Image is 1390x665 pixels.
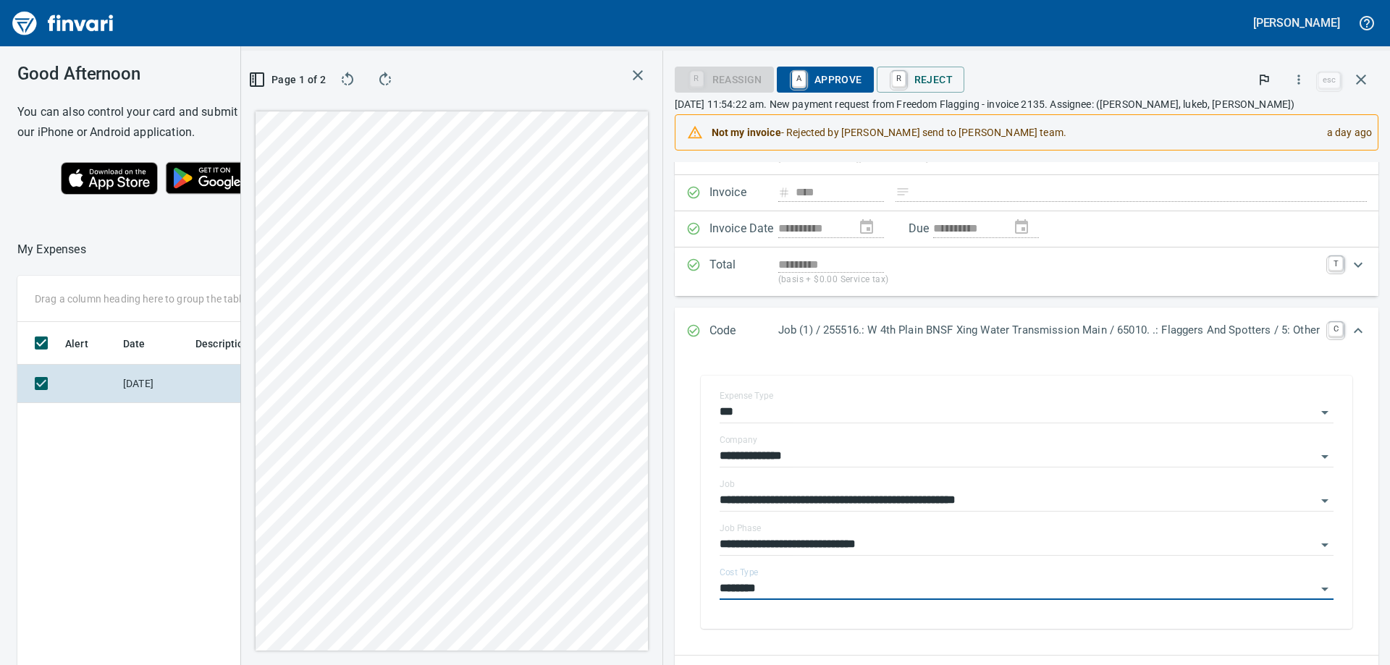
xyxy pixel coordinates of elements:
[1328,256,1343,271] a: T
[709,322,778,341] p: Code
[253,67,324,93] button: Page 1 of 2
[258,71,319,89] span: Page 1 of 2
[1315,119,1372,145] div: a day ago
[720,524,761,533] label: Job Phase
[1283,64,1315,96] button: More
[788,67,862,92] span: Approve
[17,241,86,258] p: My Expenses
[777,67,874,93] button: AApprove
[195,335,269,352] span: Description
[1318,72,1340,88] a: esc
[1315,535,1335,555] button: Open
[675,72,774,85] div: Reassign
[123,335,146,352] span: Date
[675,97,1378,111] p: [DATE] 11:54:22 am. New payment request from Freedom Flagging - invoice 2135. Assignee: ([PERSON_...
[158,154,282,202] img: Get it on Google Play
[778,322,1320,339] p: Job (1) / 255516.: W 4th Plain BNSF Xing Water Transmission Main / 65010. .: Flaggers And Spotter...
[117,365,190,403] td: [DATE]
[123,335,164,352] span: Date
[65,335,107,352] span: Alert
[65,335,88,352] span: Alert
[1250,12,1344,34] button: [PERSON_NAME]
[35,292,247,306] p: Drag a column heading here to group the table
[1315,491,1335,511] button: Open
[1315,579,1335,599] button: Open
[877,67,964,93] button: RReject
[1315,402,1335,423] button: Open
[17,102,325,143] h6: You can also control your card and submit expenses from our iPhone or Android application.
[675,308,1378,355] div: Expand
[17,241,86,258] nav: breadcrumb
[9,6,117,41] img: Finvari
[1253,15,1340,30] h5: [PERSON_NAME]
[1315,446,1335,467] button: Open
[1328,322,1343,336] a: C
[61,162,158,195] img: Download on the App Store
[888,67,953,92] span: Reject
[792,71,806,87] a: A
[720,480,735,488] label: Job
[720,436,757,444] label: Company
[195,335,250,352] span: Description
[720,568,759,577] label: Cost Type
[778,273,1320,287] p: (basis + $0.00 Service tax)
[1248,64,1280,96] button: Flag
[17,64,325,84] h3: Good Afternoon
[720,391,773,400] label: Expense Type
[675,247,1378,296] div: Expand
[709,256,778,287] p: Total
[892,71,906,87] a: R
[712,127,781,138] strong: Not my invoice
[712,119,1315,145] div: - Rejected by [PERSON_NAME] send to [PERSON_NAME] team.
